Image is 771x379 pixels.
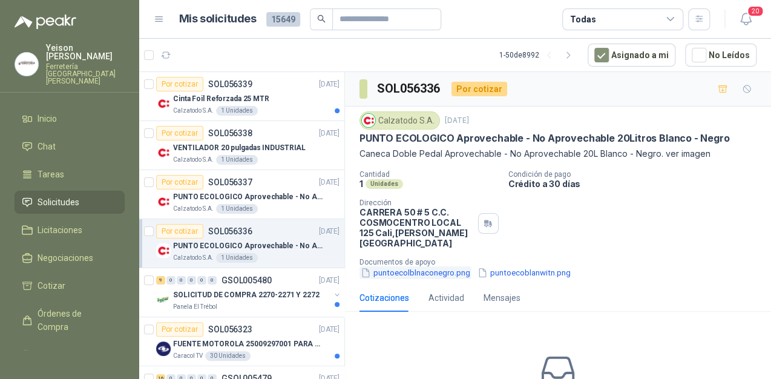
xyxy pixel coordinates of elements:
a: 9 0 0 0 0 0 GSOL005480[DATE] Company LogoSOLICITUD DE COMPRA 2270-2271 Y 2272Panela El Trébol [156,273,342,312]
img: Logo peakr [15,15,76,29]
p: CARRERA 50 # 5 C.C. COSMOCENTRO LOCAL 125 Cali , [PERSON_NAME][GEOGRAPHIC_DATA] [359,207,473,248]
div: 9 [156,276,165,285]
p: Crédito a 30 días [508,179,766,189]
div: 0 [197,276,206,285]
div: 1 Unidades [216,204,258,214]
img: Company Logo [156,292,171,307]
div: 1 Unidades [216,155,258,165]
p: Dirección [359,199,473,207]
p: [DATE] [319,128,340,139]
p: GSOL005480 [221,276,272,285]
div: Por cotizar [156,77,203,91]
div: Actividad [428,291,464,305]
button: puntoecolblnaconegro.png [359,266,471,279]
p: FUENTE MOTOROLA 25009297001 PARA EP450 [173,338,324,350]
button: 20 [735,8,756,30]
img: Company Logo [156,243,171,258]
a: Por cotizarSOL056323[DATE] Company LogoFUENTE MOTOROLA 25009297001 PARA EP450Caracol TV30 Unidades [139,317,344,366]
div: 0 [208,276,217,285]
p: Ferretería [GEOGRAPHIC_DATA][PERSON_NAME] [46,63,125,85]
span: 20 [747,5,764,17]
span: Solicitudes [38,196,79,209]
p: [DATE] [319,275,340,286]
p: PUNTO ECOLOGICO Aprovechable - No Aprovechable 20Litros Blanco - Negro [173,191,324,203]
p: Calzatodo S.A. [173,106,214,116]
p: PUNTO ECOLOGICO Aprovechable - No Aprovechable 20Litros Blanco - Negro [359,132,729,145]
div: Cotizaciones [359,291,409,305]
div: Por cotizar [156,126,203,140]
div: 1 Unidades [216,253,258,263]
p: [DATE] [319,177,340,188]
p: Panela El Trébol [173,302,217,312]
span: Inicio [38,112,57,125]
p: VENTILADOR 20 pulgadas INDUSTRIAL [173,142,306,154]
img: Company Logo [156,145,171,160]
a: Por cotizarSOL056338[DATE] Company LogoVENTILADOR 20 pulgadas INDUSTRIALCalzatodo S.A.1 Unidades [139,121,344,170]
div: Todas [570,13,595,26]
p: 1 [359,179,363,189]
p: SOLICITUD DE COMPRA 2270-2271 Y 2272 [173,289,320,301]
h1: Mis solicitudes [179,10,257,28]
p: [DATE] [319,79,340,90]
button: Asignado a mi [588,44,675,67]
p: Caracol TV [173,351,203,361]
img: Company Logo [156,96,171,111]
button: No Leídos [685,44,756,67]
p: Calzatodo S.A. [173,253,214,263]
a: Por cotizarSOL056339[DATE] Company LogoCinta Foil Reforzada 25 MTRCalzatodo S.A.1 Unidades [139,72,344,121]
p: SOL056337 [208,178,252,186]
a: Negociaciones [15,246,125,269]
button: puntoecoblanwitn.png [476,266,572,279]
div: 0 [177,276,186,285]
p: [DATE] [445,115,469,127]
div: Por cotizar [156,175,203,189]
a: Inicio [15,107,125,130]
p: Caneca Doble Pedal Aprovechable - No Aprovechable 20L Blanco - Negro. ver imagen [359,147,756,160]
p: PUNTO ECOLOGICO Aprovechable - No Aprovechable 20Litros Blanco - Negro [173,240,324,252]
span: Tareas [38,168,64,181]
span: Órdenes de Compra [38,307,113,334]
div: Mensajes [484,291,520,305]
a: Cotizar [15,274,125,297]
a: Chat [15,135,125,158]
p: SOL056336 [208,227,252,236]
div: 1 - 50 de 8992 [499,45,578,65]
div: 0 [166,276,176,285]
p: Condición de pago [508,170,766,179]
h3: SOL056336 [377,79,442,98]
img: Company Logo [156,194,171,209]
p: [DATE] [319,226,340,237]
div: 30 Unidades [205,351,251,361]
span: Remisiones [38,348,82,361]
p: Calzatodo S.A. [173,155,214,165]
a: Por cotizarSOL056336[DATE] Company LogoPUNTO ECOLOGICO Aprovechable - No Aprovechable 20Litros Bl... [139,219,344,268]
div: Por cotizar [156,322,203,337]
div: Por cotizar [156,224,203,239]
p: SOL056338 [208,129,252,137]
p: Cinta Foil Reforzada 25 MTR [173,93,269,105]
p: Calzatodo S.A. [173,204,214,214]
p: Yeison [PERSON_NAME] [46,44,125,61]
p: [DATE] [319,324,340,335]
div: 1 Unidades [216,106,258,116]
div: Calzatodo S.A. [359,111,440,130]
span: Cotizar [38,279,65,292]
span: Chat [38,140,56,153]
p: SOL056339 [208,80,252,88]
span: Licitaciones [38,223,82,237]
a: Órdenes de Compra [15,302,125,338]
p: Documentos de apoyo [359,258,766,266]
img: Company Logo [15,53,38,76]
p: SOL056323 [208,325,252,334]
a: Por cotizarSOL056337[DATE] Company LogoPUNTO ECOLOGICO Aprovechable - No Aprovechable 20Litros Bl... [139,170,344,219]
p: Cantidad [359,170,499,179]
span: search [317,15,326,23]
img: Company Logo [362,114,375,127]
img: Company Logo [156,341,171,356]
a: Solicitudes [15,191,125,214]
span: 15649 [266,12,300,27]
a: Remisiones [15,343,125,366]
div: Unidades [366,179,403,189]
span: Negociaciones [38,251,93,265]
div: Por cotizar [451,82,507,96]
